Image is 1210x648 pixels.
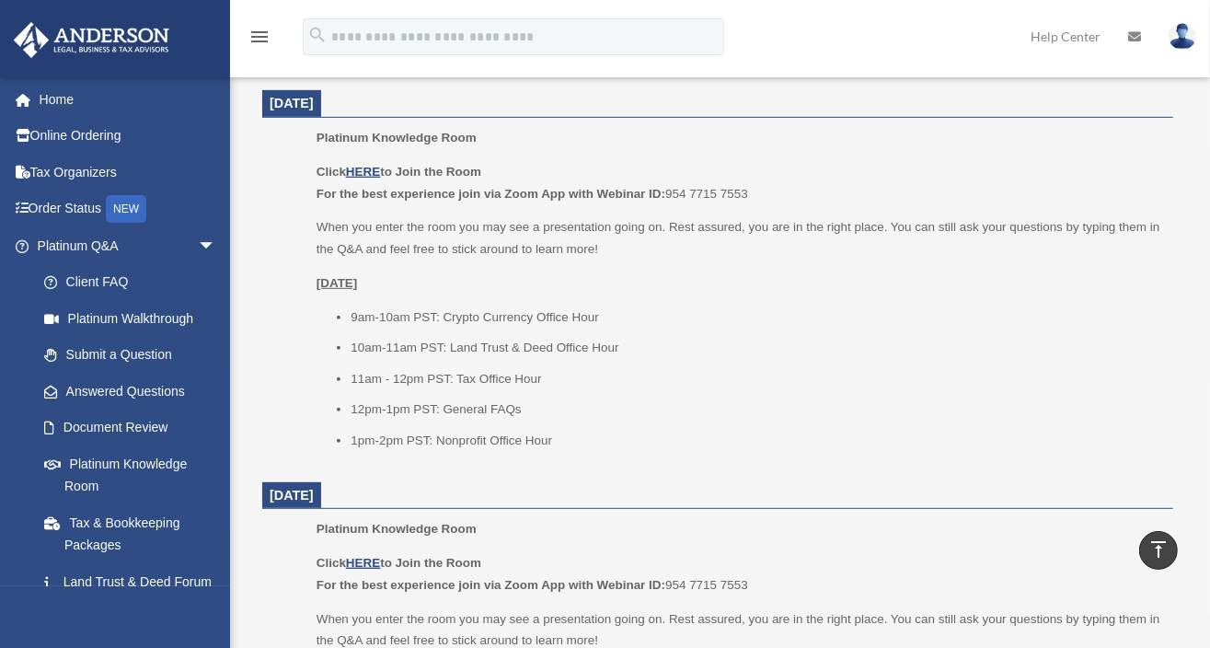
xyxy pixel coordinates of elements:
[248,32,271,48] a: menu
[317,216,1160,260] p: When you enter the room you may see a presentation going on. Rest assured, you are in the right p...
[8,22,175,58] img: Anderson Advisors Platinum Portal
[317,578,665,592] b: For the best experience join via Zoom App with Webinar ID:
[270,488,314,503] span: [DATE]
[351,337,1160,359] li: 10am-11am PST: Land Trust & Deed Office Hour
[351,430,1160,452] li: 1pm-2pm PST: Nonprofit Office Hour
[317,522,477,536] span: Platinum Knowledge Room
[26,504,244,563] a: Tax & Bookkeeping Packages
[13,227,244,264] a: Platinum Q&Aarrow_drop_down
[270,96,314,110] span: [DATE]
[1169,23,1196,50] img: User Pic
[317,165,481,179] b: Click to Join the Room
[198,227,235,265] span: arrow_drop_down
[317,187,665,201] b: For the best experience join via Zoom App with Webinar ID:
[351,368,1160,390] li: 11am - 12pm PST: Tax Office Hour
[26,300,244,337] a: Platinum Walkthrough
[317,131,477,145] span: Platinum Knowledge Room
[1147,538,1170,561] i: vertical_align_top
[26,563,244,600] a: Land Trust & Deed Forum
[26,337,244,374] a: Submit a Question
[307,25,328,45] i: search
[317,161,1160,204] p: 954 7715 7553
[26,445,235,504] a: Platinum Knowledge Room
[248,26,271,48] i: menu
[13,81,244,118] a: Home
[351,399,1160,421] li: 12pm-1pm PST: General FAQs
[351,307,1160,329] li: 9am-10am PST: Crypto Currency Office Hour
[346,556,380,570] a: HERE
[317,556,481,570] b: Click to Join the Room
[106,195,146,223] div: NEW
[26,410,244,446] a: Document Review
[317,276,358,290] u: [DATE]
[13,118,244,155] a: Online Ordering
[1139,531,1178,570] a: vertical_align_top
[346,165,380,179] a: HERE
[13,191,244,228] a: Order StatusNEW
[13,154,244,191] a: Tax Organizers
[26,264,244,301] a: Client FAQ
[26,373,244,410] a: Answered Questions
[317,552,1160,596] p: 954 7715 7553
